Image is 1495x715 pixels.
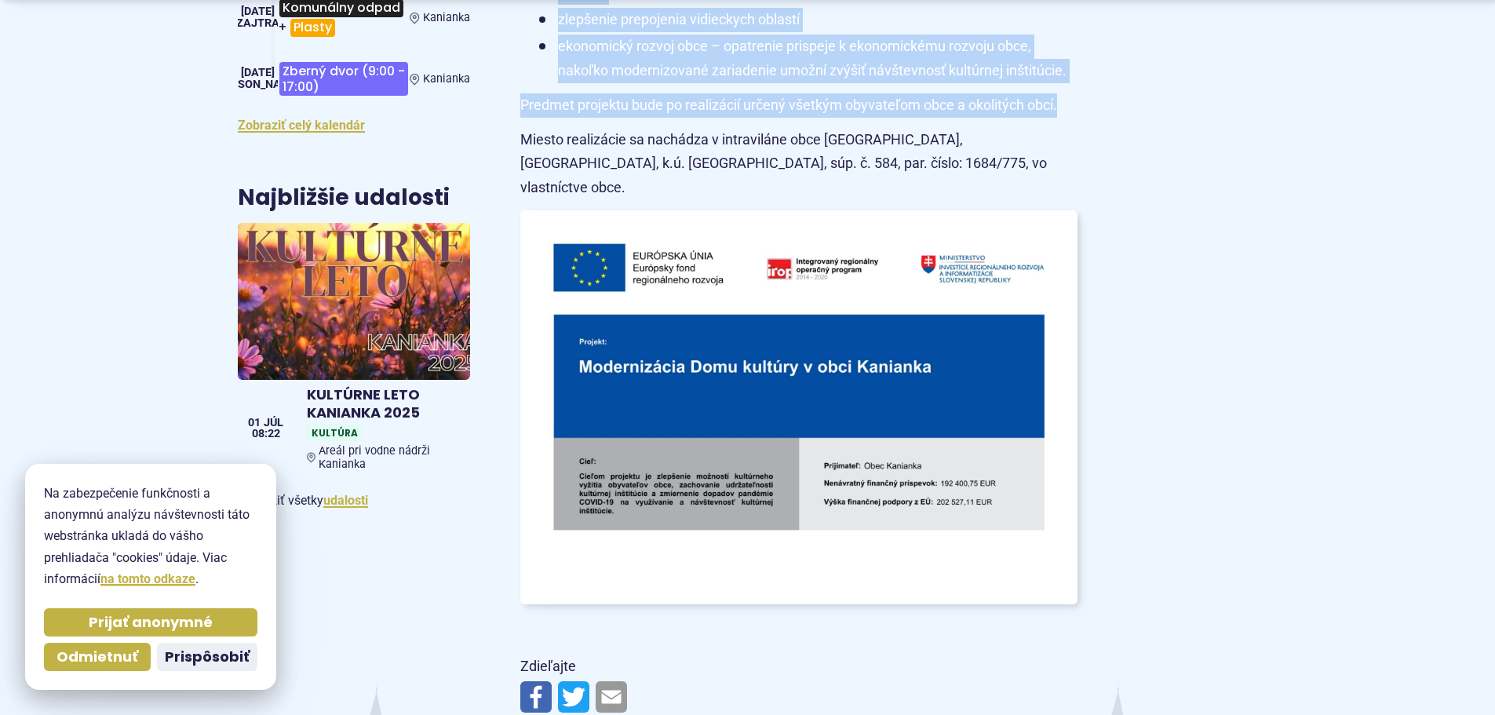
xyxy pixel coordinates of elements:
[520,128,1077,200] p: Miesto realizácie sa nachádza v intraviláne obce [GEOGRAPHIC_DATA], [GEOGRAPHIC_DATA], k.ú. [GEOG...
[307,425,363,441] span: Kultúra
[307,386,464,421] h4: KULTÚRNE LETO KANIANKA 2025
[44,608,257,637] button: Prijať anonymné
[596,681,627,713] img: Zdieľať e-mailom
[44,483,257,589] p: Na zabezpečenie funkčnosti a anonymnú analýzu návštevnosti táto webstránka ukladá do vášho prehli...
[520,210,1077,604] img: Stručný popis projektu: Projekt obce Kanianka je zameraný na podporu udržateľnosti a odolnosti ku...
[100,571,195,586] a: na tomto odkaze
[423,11,470,24] span: Kanianka
[238,490,470,511] p: Zobraziť všetky
[241,66,275,79] span: [DATE]
[238,186,450,210] h3: Najbližšie udalosti
[423,72,470,86] span: Kanianka
[236,16,279,30] span: Zajtra
[57,648,138,666] span: Odmietnuť
[241,5,275,18] span: [DATE]
[520,93,1077,118] p: Predmet projektu bude po realizácií určený všetkým obyvateľom obce a okolitých obcí.
[44,643,151,671] button: Odmietnuť
[248,418,261,429] span: 01
[319,444,464,471] span: Areál pri vodne nádrži Kanianka
[539,35,1077,82] li: ekonomický rozvoj obce – opatrenie prispeje k ekonomickému rozvoju obce, nakoľko modernizované za...
[520,655,1077,679] p: Zdieľajte
[238,223,470,477] a: KULTÚRNE LETO KANIANKA 2025 KultúraAreál pri vodne nádrži Kanianka 01 júl 08:22
[165,648,250,666] span: Prispôsobiť
[520,681,552,713] img: Zdieľať na Facebooku
[238,118,365,133] a: Zobraziť celý kalendár
[323,493,368,508] a: Zobraziť všetky udalosti
[539,8,1077,32] li: zlepšenie prepojenia vidieckych oblastí
[214,78,301,91] span: [PERSON_NAME]
[279,62,408,96] span: Zberný dvor (9:00 - 17:00)
[238,56,470,102] a: Zberný dvor (9:00 - 17:00) Kanianka [DATE] [PERSON_NAME]
[89,614,213,632] span: Prijať anonymné
[558,681,589,713] img: Zdieľať na Twitteri
[264,418,283,429] span: júl
[248,429,283,440] span: 08:22
[157,643,257,671] button: Prispôsobiť
[290,19,335,37] span: Plasty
